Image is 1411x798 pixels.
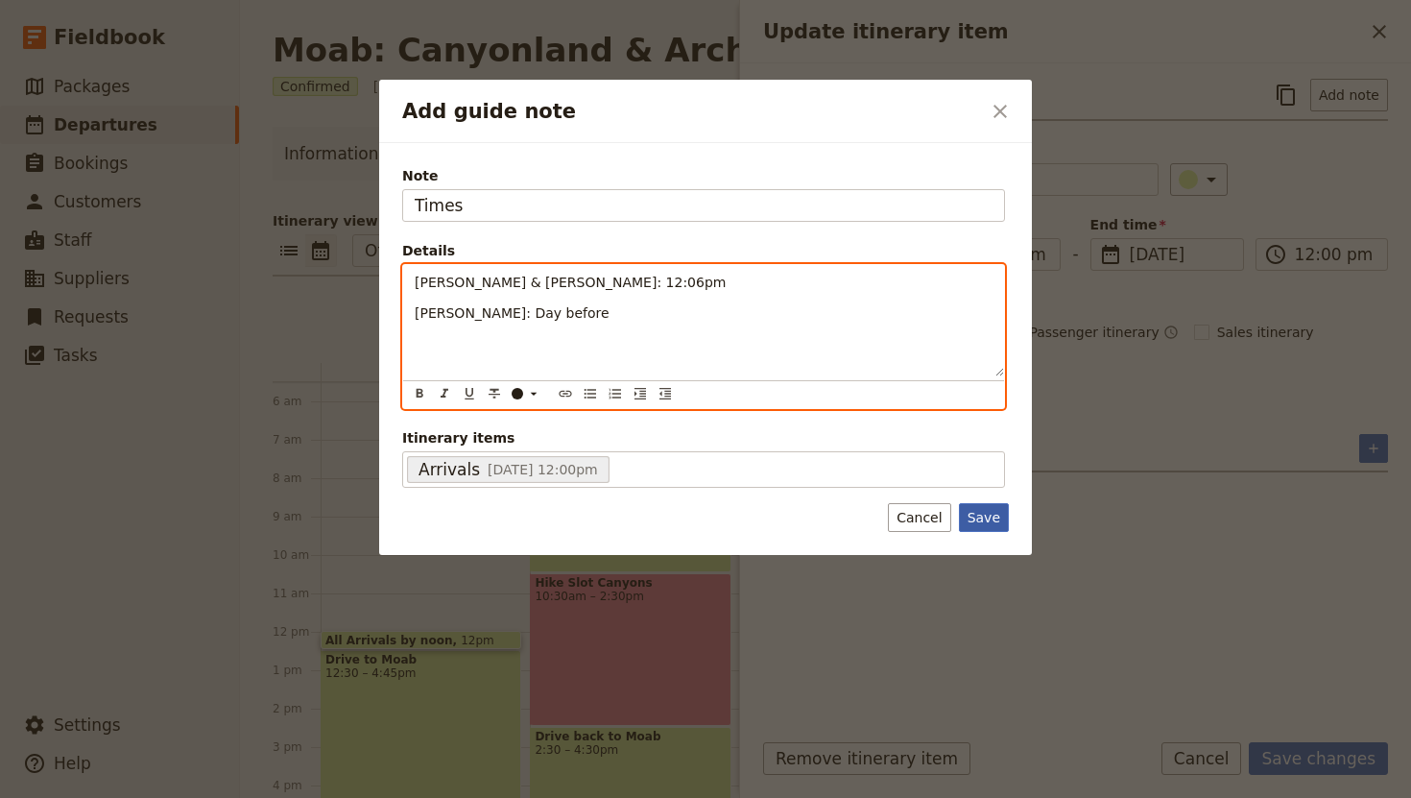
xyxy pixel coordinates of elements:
[434,383,455,404] button: Format italic
[402,241,1005,260] div: Details
[510,386,548,401] div: ​
[984,95,1016,128] button: Close dialog
[605,383,626,404] button: Numbered list
[402,428,1005,447] span: Itinerary items
[419,458,480,481] span: Arrivals
[888,503,950,532] button: Cancel
[402,189,1005,222] input: Note
[415,305,610,321] span: [PERSON_NAME]: Day before
[409,383,430,404] button: Format bold
[488,462,598,477] span: [DATE] 12:00pm
[655,383,676,404] button: Decrease indent
[555,383,576,404] button: Insert link
[630,383,651,404] button: Increase indent
[459,383,480,404] button: Format underline
[415,275,726,290] span: [PERSON_NAME] & [PERSON_NAME]: 12:06pm
[402,97,980,126] h2: Add guide note
[580,383,601,404] button: Bulleted list
[484,383,505,404] button: Format strikethrough
[402,166,1005,185] span: Note
[959,503,1009,532] button: Save
[507,383,545,404] button: ​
